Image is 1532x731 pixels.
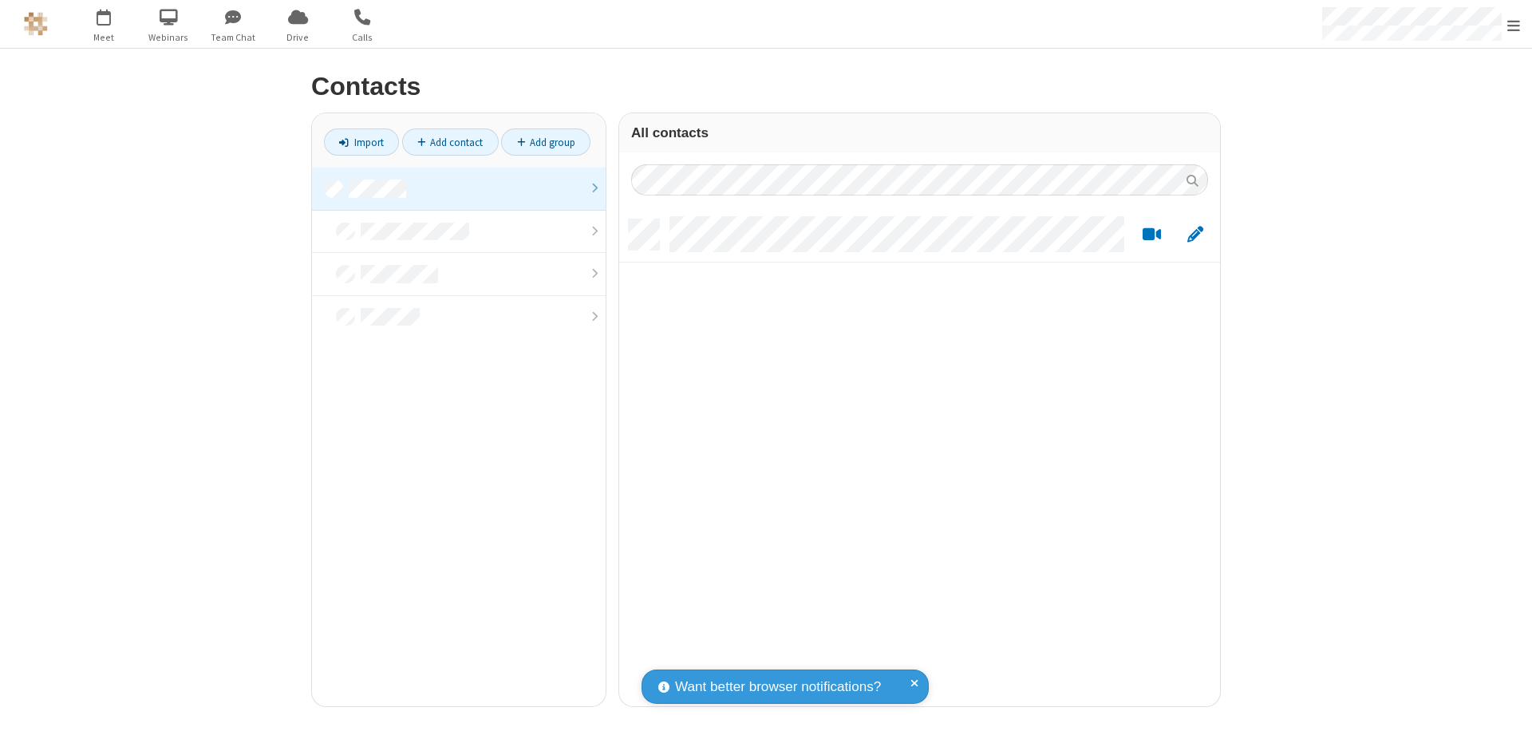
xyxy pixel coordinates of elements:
span: Drive [268,30,328,45]
h2: Contacts [311,73,1221,101]
span: Calls [333,30,393,45]
span: Team Chat [203,30,263,45]
img: QA Selenium DO NOT DELETE OR CHANGE [24,12,48,36]
div: grid [619,207,1220,706]
span: Meet [74,30,134,45]
button: Start a video meeting [1136,225,1167,245]
a: Add group [501,128,590,156]
span: Want better browser notifications? [675,677,881,697]
a: Import [324,128,399,156]
h3: All contacts [631,125,1208,140]
a: Add contact [402,128,499,156]
span: Webinars [139,30,199,45]
button: Edit [1179,225,1210,245]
